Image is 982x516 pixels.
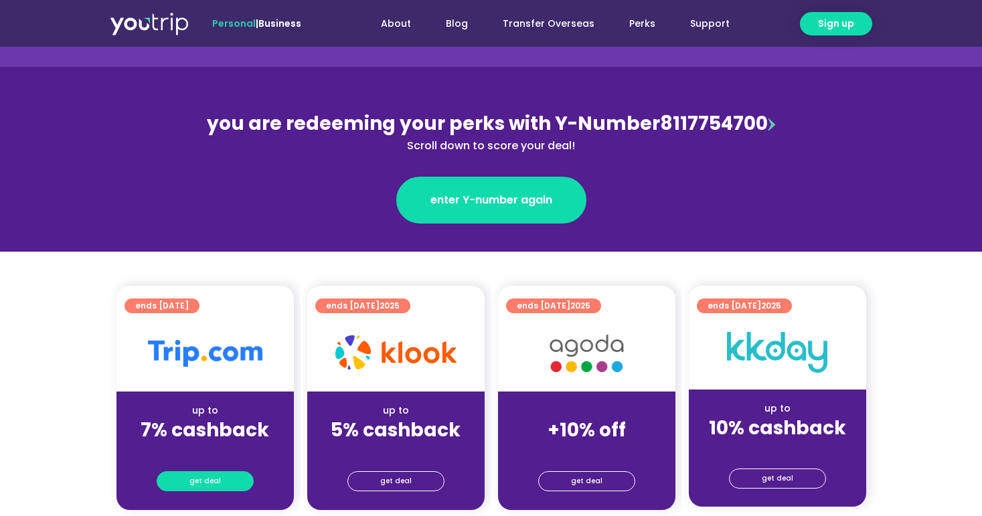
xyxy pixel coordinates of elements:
[318,404,474,418] div: up to
[800,12,872,35] a: Sign up
[380,300,400,311] span: 2025
[337,11,747,36] nav: Menu
[127,404,283,418] div: up to
[396,177,586,224] a: enter Y-number again
[127,442,283,456] div: (for stays only)
[509,442,665,456] div: (for stays only)
[709,415,846,441] strong: 10% cashback
[517,298,590,313] span: ends [DATE]
[762,469,793,488] span: get deal
[315,298,410,313] a: ends [DATE]2025
[729,468,826,489] a: get deal
[258,17,301,30] a: Business
[548,417,626,443] strong: +10% off
[697,298,792,313] a: ends [DATE]2025
[135,298,189,313] span: ends [DATE]
[708,298,781,313] span: ends [DATE]
[673,11,747,36] a: Support
[212,17,256,30] span: Personal
[818,17,854,31] span: Sign up
[570,300,590,311] span: 2025
[331,417,461,443] strong: 5% cashback
[538,471,635,491] a: get deal
[428,11,485,36] a: Blog
[761,300,781,311] span: 2025
[485,11,612,36] a: Transfer Overseas
[363,11,428,36] a: About
[201,138,782,154] div: Scroll down to score your deal!
[318,442,474,456] div: (for stays only)
[700,440,855,454] div: (for stays only)
[201,110,782,154] div: 8117754700
[326,298,400,313] span: ends [DATE]
[347,471,444,491] a: get deal
[157,471,254,491] a: get deal
[506,298,601,313] a: ends [DATE]2025
[700,402,855,416] div: up to
[380,472,412,491] span: get deal
[430,192,552,208] span: enter Y-number again
[574,404,599,417] span: up to
[212,17,301,30] span: |
[612,11,673,36] a: Perks
[207,110,660,137] span: you are redeeming your perks with Y-Number
[571,472,602,491] span: get deal
[189,472,221,491] span: get deal
[125,298,199,313] a: ends [DATE]
[141,417,269,443] strong: 7% cashback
